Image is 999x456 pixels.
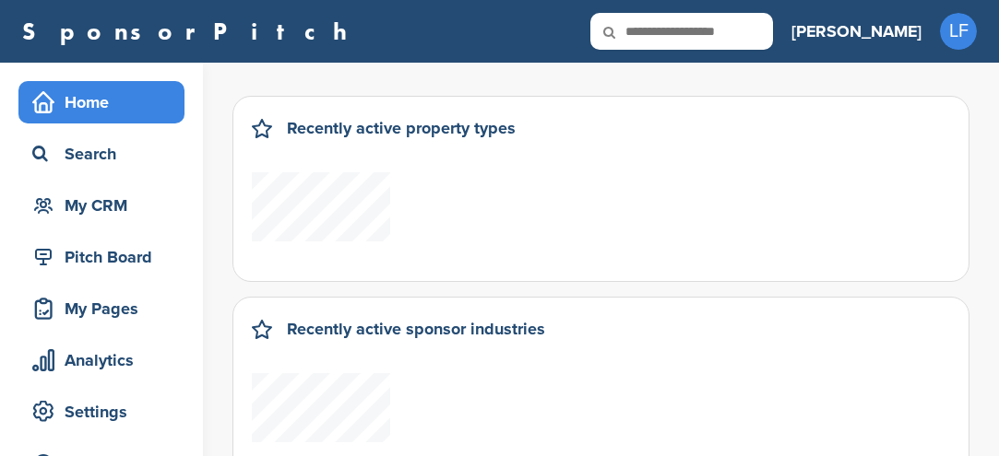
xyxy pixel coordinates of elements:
[940,13,977,50] span: LF
[287,115,516,141] h2: Recently active property types
[791,18,922,44] h3: [PERSON_NAME]
[28,395,184,428] div: Settings
[18,81,184,123] a: Home
[22,19,359,43] a: SponsorPitch
[18,287,184,330] a: My Pages
[28,189,184,222] div: My CRM
[28,240,184,274] div: Pitch Board
[18,133,184,175] a: Search
[28,344,184,377] div: Analytics
[18,184,184,227] a: My CRM
[28,292,184,325] div: My Pages
[791,11,922,52] a: [PERSON_NAME]
[28,86,184,119] div: Home
[18,391,184,433] a: Settings
[28,137,184,170] div: Search
[18,339,184,381] a: Analytics
[18,236,184,278] a: Pitch Board
[287,316,545,342] h2: Recently active sponsor industries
